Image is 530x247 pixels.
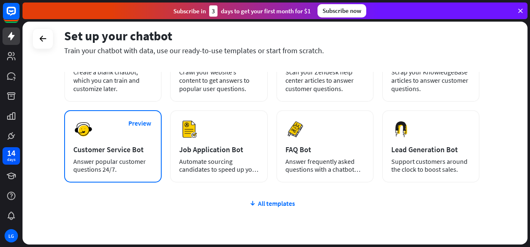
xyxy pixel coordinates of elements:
div: Crawl your website’s content to get answers to popular user questions. [179,68,258,93]
button: Preview [123,116,156,131]
div: Set up your chatbot [64,28,480,44]
div: FAQ Bot [285,145,365,154]
div: Scan your Zendesk help center articles to answer customer questions. [285,68,365,93]
div: 3 [209,5,217,17]
div: Lead Generation Bot [391,145,470,154]
div: Subscribe in days to get your first month for $1 [173,5,311,17]
a: 14 days [2,147,20,165]
div: Customer Service Bot [73,145,152,154]
div: days [7,157,15,163]
div: Answer frequently asked questions with a chatbot and save your time. [285,158,365,173]
div: LG [5,229,18,242]
div: Support customers around the clock to boost sales. [391,158,470,173]
div: Scrap your KnowledgeBase articles to answer customer questions. [391,68,470,93]
div: Create a blank chatbot, which you can train and customize later. [73,68,152,93]
button: Open LiveChat chat widget [7,3,32,28]
div: 14 [7,149,15,157]
div: Job Application Bot [179,145,258,154]
div: Answer popular customer questions 24/7. [73,158,152,173]
div: Automate sourcing candidates to speed up your hiring process. [179,158,258,173]
div: All templates [64,199,480,207]
div: Subscribe now [317,4,366,17]
div: Train your chatbot with data, use our ready-to-use templates or start from scratch. [64,46,480,55]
